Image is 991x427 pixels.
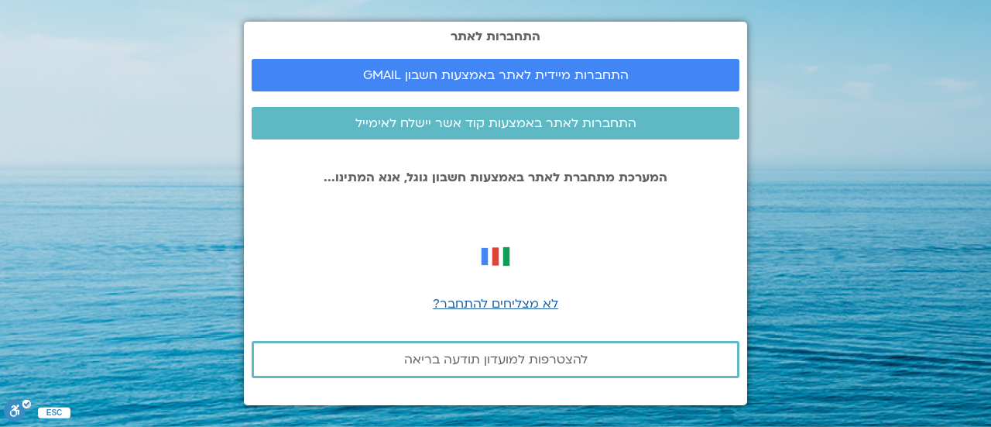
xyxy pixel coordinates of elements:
a: התחברות מיידית לאתר באמצעות חשבון GMAIL [252,59,739,91]
span: התחברות לאתר באמצעות קוד אשר יישלח לאימייל [355,116,636,130]
span: התחברות מיידית לאתר באמצעות חשבון GMAIL [363,68,629,82]
span: להצטרפות למועדון תודעה בריאה [404,353,588,367]
a: התחברות לאתר באמצעות קוד אשר יישלח לאימייל [252,107,739,139]
p: המערכת מתחברת לאתר באמצעות חשבון גוגל, אנא המתינו... [252,170,739,184]
h2: התחברות לאתר [252,29,739,43]
a: להצטרפות למועדון תודעה בריאה [252,341,739,378]
a: לא מצליחים להתחבר? [433,295,558,312]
